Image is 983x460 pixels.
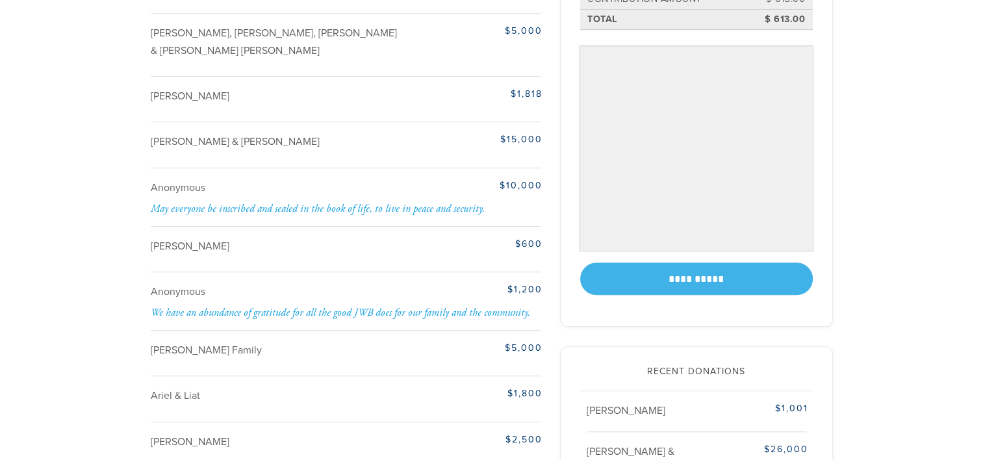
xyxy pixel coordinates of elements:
[151,435,229,448] span: [PERSON_NAME]
[151,389,200,402] span: Ariel & Liat
[587,404,665,417] span: [PERSON_NAME]
[151,307,543,319] div: We have an abundance of gratitude for all the good JWB does for our family and the community.
[583,49,810,248] iframe: Secure payment input frame
[151,285,205,298] span: Anonymous
[151,344,262,357] span: [PERSON_NAME] Family
[151,90,229,103] span: [PERSON_NAME]
[406,283,543,296] div: $1,200
[151,181,205,194] span: Anonymous
[406,133,543,146] div: $15,000
[406,179,543,192] div: $10,000
[585,10,748,29] td: Total
[151,203,543,215] div: May everyone be inscribed and sealed in the book of life, to live in peace and security.
[406,387,543,400] div: $1,800
[406,433,543,446] div: $2,500
[406,87,543,101] div: $1,818
[580,366,813,377] h2: Recent Donations
[406,341,543,355] div: $5,000
[151,240,229,253] span: [PERSON_NAME]
[731,402,808,415] div: $1,001
[748,10,807,29] td: $ 613.00
[731,442,808,456] div: $26,000
[151,135,320,148] span: [PERSON_NAME] & [PERSON_NAME]
[406,24,543,38] div: $5,000
[406,237,543,251] div: $600
[151,27,397,57] span: [PERSON_NAME], [PERSON_NAME], [PERSON_NAME] & [PERSON_NAME] [PERSON_NAME]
